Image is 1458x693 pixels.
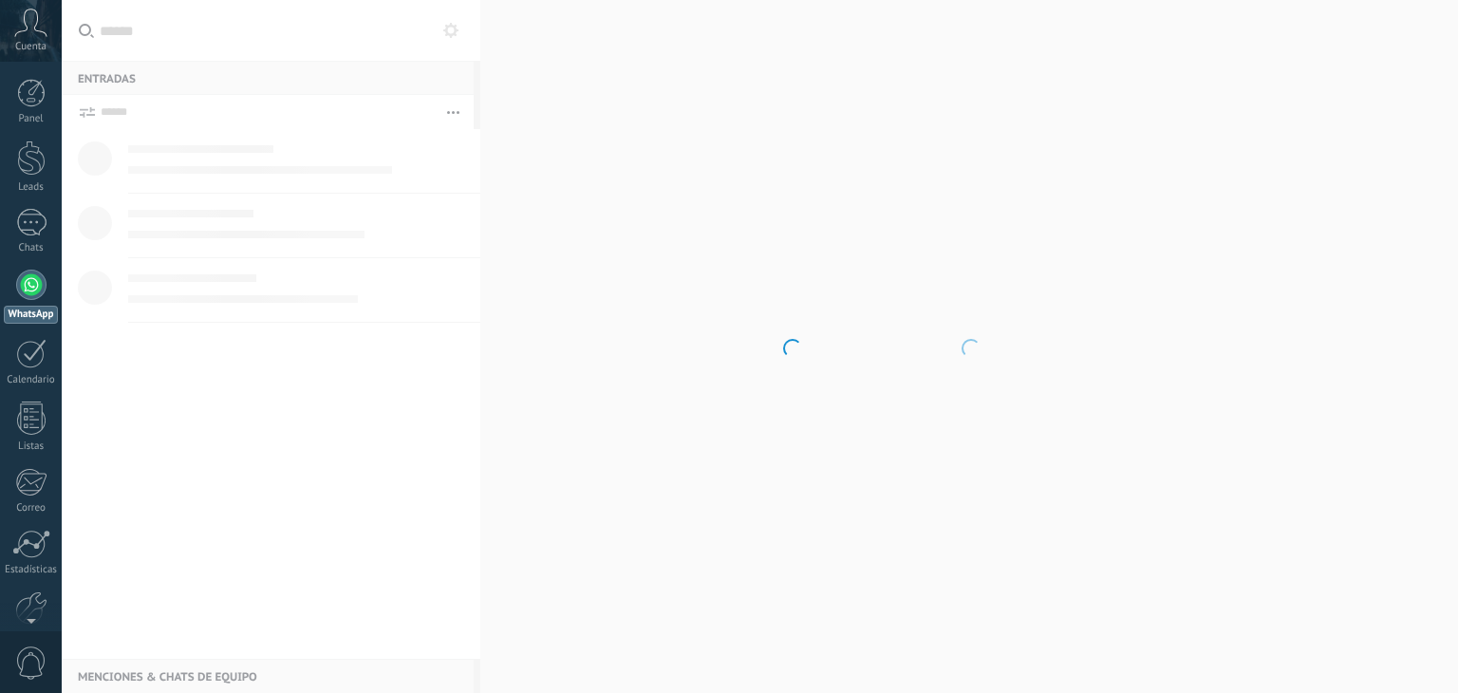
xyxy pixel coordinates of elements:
div: Calendario [4,374,59,386]
div: Correo [4,502,59,515]
div: Chats [4,242,59,254]
div: Leads [4,181,59,194]
div: Listas [4,440,59,453]
span: Cuenta [15,41,47,53]
div: Panel [4,113,59,125]
div: WhatsApp [4,306,58,324]
div: Estadísticas [4,564,59,576]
